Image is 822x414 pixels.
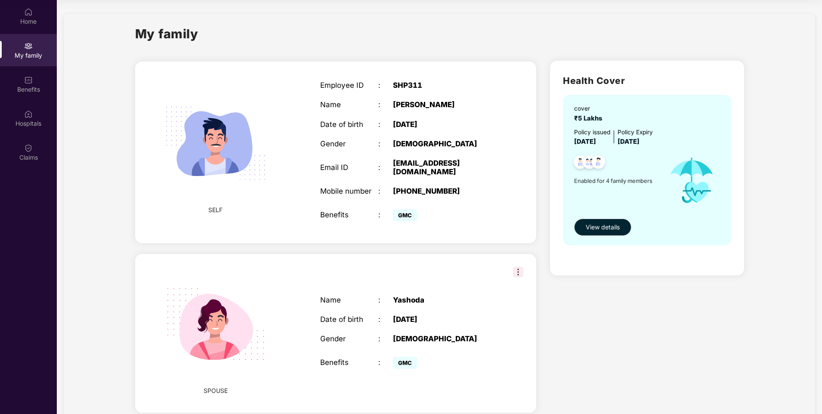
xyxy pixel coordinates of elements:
[378,210,393,219] div: :
[393,81,495,90] div: SHP311
[320,163,378,172] div: Email ID
[563,74,731,88] h2: Health Cover
[320,358,378,367] div: Benefits
[579,153,600,174] img: svg+xml;base64,PHN2ZyB4bWxucz0iaHR0cDovL3d3dy53My5vcmcvMjAwMC9zdmciIHdpZHRoPSI0OC45MTUiIGhlaWdodD...
[378,358,393,367] div: :
[393,159,495,176] div: [EMAIL_ADDRESS][DOMAIN_NAME]
[24,76,33,84] img: svg+xml;base64,PHN2ZyBpZD0iQmVuZWZpdHMiIHhtbG5zPSJodHRwOi8vd3d3LnczLm9yZy8yMDAwL3N2ZyIgd2lkdGg9Ij...
[588,153,609,174] img: svg+xml;base64,PHN2ZyB4bWxucz0iaHR0cDovL3d3dy53My5vcmcvMjAwMC9zdmciIHdpZHRoPSI0OC45NDMiIGhlaWdodD...
[393,209,417,221] span: GMC
[393,315,495,324] div: [DATE]
[378,81,393,90] div: :
[393,120,495,129] div: [DATE]
[378,163,393,172] div: :
[574,104,606,114] div: cover
[393,139,495,148] div: [DEMOGRAPHIC_DATA]
[378,334,393,343] div: :
[24,144,33,152] img: svg+xml;base64,PHN2ZyBpZD0iQ2xhaW0iIHhtbG5zPSJodHRwOi8vd3d3LnczLm9yZy8yMDAwL3N2ZyIgd2lkdGg9IjIwIi...
[393,187,495,195] div: [PHONE_NUMBER]
[320,315,378,324] div: Date of birth
[586,222,620,232] span: View details
[574,114,606,122] span: ₹5 Lakhs
[320,334,378,343] div: Gender
[320,296,378,304] div: Name
[393,100,495,109] div: [PERSON_NAME]
[320,100,378,109] div: Name
[320,81,378,90] div: Employee ID
[24,42,33,50] img: svg+xml;base64,PHN2ZyB3aWR0aD0iMjAiIGhlaWdodD0iMjAiIHZpZXdCb3g9IjAgMCAyMCAyMCIgZmlsbD0ibm9uZSIgeG...
[378,139,393,148] div: :
[378,100,393,109] div: :
[574,128,610,137] div: Policy issued
[513,267,523,277] img: svg+xml;base64,PHN2ZyB3aWR0aD0iMzIiIGhlaWdodD0iMzIiIHZpZXdCb3g9IjAgMCAzMiAzMiIgZmlsbD0ibm9uZSIgeG...
[660,147,723,214] img: icon
[618,138,640,145] span: [DATE]
[378,120,393,129] div: :
[135,24,198,43] h1: My family
[24,8,33,16] img: svg+xml;base64,PHN2ZyBpZD0iSG9tZSIgeG1sbnM9Imh0dHA6Ly93d3cudzMub3JnLzIwMDAvc3ZnIiB3aWR0aD0iMjAiIG...
[24,110,33,118] img: svg+xml;base64,PHN2ZyBpZD0iSG9zcGl0YWxzIiB4bWxucz0iaHR0cDovL3d3dy53My5vcmcvMjAwMC9zdmciIHdpZHRoPS...
[320,187,378,195] div: Mobile number
[574,219,631,236] button: View details
[570,153,591,174] img: svg+xml;base64,PHN2ZyB4bWxucz0iaHR0cDovL3d3dy53My5vcmcvMjAwMC9zdmciIHdpZHRoPSI0OC45NDMiIGhlaWdodD...
[378,296,393,304] div: :
[618,128,653,137] div: Policy Expiry
[320,210,378,219] div: Benefits
[378,315,393,324] div: :
[154,81,278,205] img: svg+xml;base64,PHN2ZyB4bWxucz0iaHR0cDovL3d3dy53My5vcmcvMjAwMC9zdmciIHdpZHRoPSIyMjQiIGhlaWdodD0iMT...
[378,187,393,195] div: :
[393,296,495,304] div: Yashoda
[208,205,222,215] span: SELF
[574,138,596,145] span: [DATE]
[574,176,660,185] span: Enabled for 4 family members
[204,386,228,395] span: SPOUSE
[154,263,278,386] img: svg+xml;base64,PHN2ZyB4bWxucz0iaHR0cDovL3d3dy53My5vcmcvMjAwMC9zdmciIHdpZHRoPSIyMjQiIGhlaWdodD0iMT...
[393,334,495,343] div: [DEMOGRAPHIC_DATA]
[320,139,378,148] div: Gender
[393,357,417,369] span: GMC
[320,120,378,129] div: Date of birth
